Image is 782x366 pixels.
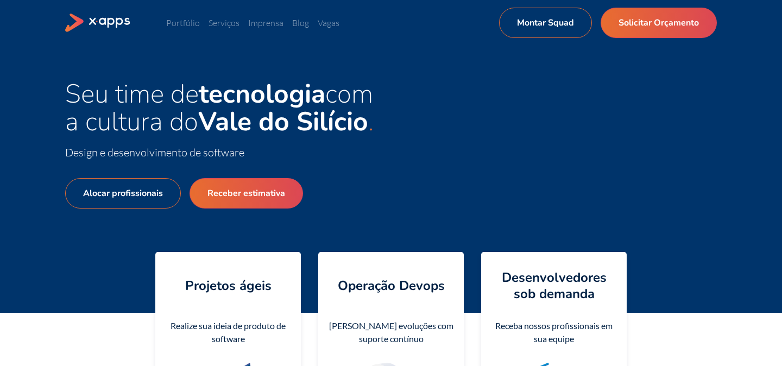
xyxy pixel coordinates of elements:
span: Design e desenvolvimento de software [65,146,244,159]
a: Portfólio [166,17,200,28]
a: Montar Squad [499,8,592,38]
a: Solicitar Orçamento [601,8,717,38]
a: Blog [292,17,309,28]
a: Receber estimativa [190,178,303,209]
h4: Desenvolvedores sob demanda [490,269,618,302]
h4: Projetos ágeis [185,277,272,294]
a: Imprensa [248,17,283,28]
a: Serviços [209,17,239,28]
span: Seu time de com a cultura do [65,76,373,140]
a: Vagas [318,17,339,28]
h4: Operação Devops [338,277,445,294]
div: Receba nossos profissionais em sua equipe [490,319,618,345]
div: Realize sua ideia de produto de software [164,319,292,345]
div: [PERSON_NAME] evoluções com suporte contínuo [327,319,455,345]
strong: Vale do Silício [198,104,368,140]
a: Alocar profissionais [65,178,181,209]
strong: tecnologia [199,76,325,112]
